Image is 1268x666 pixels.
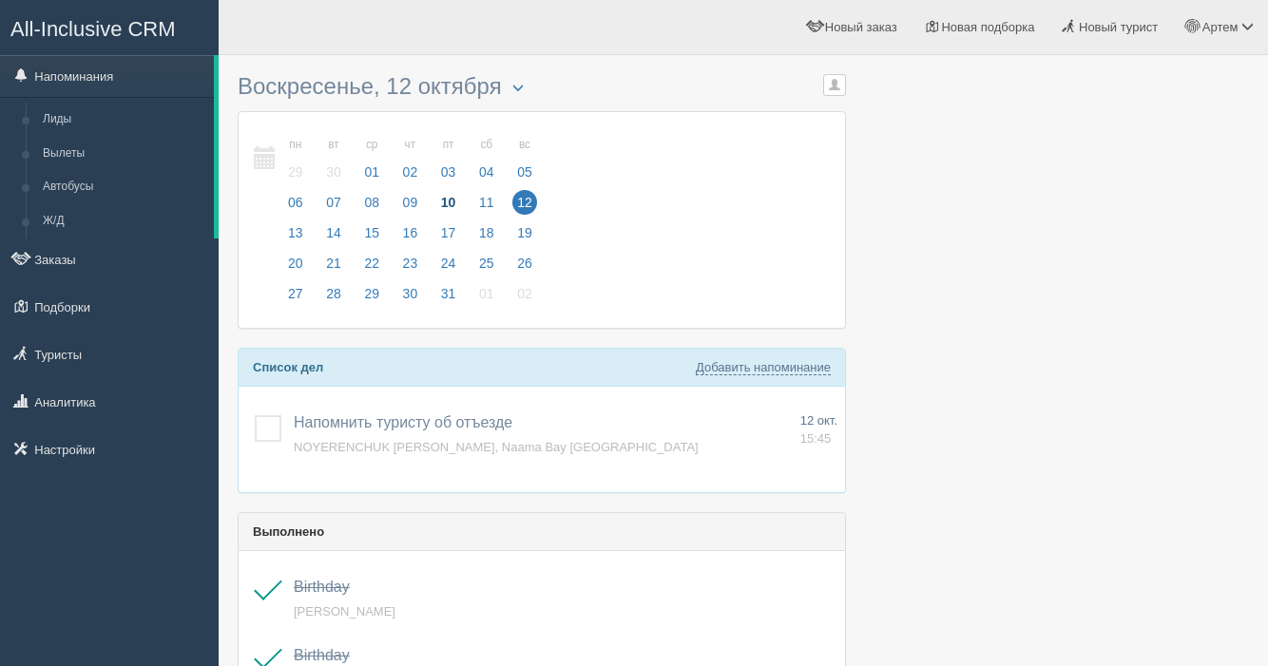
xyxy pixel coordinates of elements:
[354,192,390,222] a: 08
[10,17,176,41] span: All-Inclusive CRM
[941,20,1034,34] span: Новая подборка
[474,220,499,245] span: 18
[474,281,499,306] span: 01
[469,222,505,253] a: 18
[283,160,308,184] span: 29
[278,283,314,314] a: 27
[431,192,467,222] a: 10
[34,204,214,238] a: Ж/Д
[1079,20,1158,34] span: Новый турист
[507,253,538,283] a: 26
[359,160,384,184] span: 01
[316,126,352,192] a: вт 30
[507,192,538,222] a: 12
[507,126,538,192] a: вс 05
[507,222,538,253] a: 19
[253,524,324,539] b: Выполнено
[278,222,314,253] a: 13
[316,253,352,283] a: 21
[436,160,461,184] span: 03
[512,160,537,184] span: 05
[469,283,505,314] a: 01
[283,281,308,306] span: 27
[512,220,537,245] span: 19
[431,222,467,253] a: 17
[238,74,846,102] h3: Воскресенье, 12 октября
[354,283,390,314] a: 29
[34,103,214,137] a: Лиды
[469,192,505,222] a: 11
[354,253,390,283] a: 22
[354,126,390,192] a: ср 01
[800,413,837,428] span: 12 окт.
[316,192,352,222] a: 07
[321,137,346,153] small: вт
[294,440,699,454] a: NOYERENCHUK [PERSON_NAME], Naama Bay [GEOGRAPHIC_DATA]
[253,360,323,374] b: Список дел
[359,190,384,215] span: 08
[393,253,429,283] a: 23
[436,220,461,245] span: 17
[321,160,346,184] span: 30
[393,283,429,314] a: 30
[507,283,538,314] a: 02
[278,253,314,283] a: 20
[436,251,461,276] span: 24
[316,283,352,314] a: 28
[294,604,395,618] a: [PERSON_NAME]
[398,137,423,153] small: чт
[294,414,512,430] a: Напомнить туристу об отъезде
[512,190,537,215] span: 12
[800,412,837,447] a: 12 окт. 15:45
[294,579,350,595] a: Birthday
[431,126,467,192] a: пт 03
[1,1,218,53] a: All-Inclusive CRM
[34,137,214,171] a: Вылеты
[474,251,499,276] span: 25
[398,220,423,245] span: 16
[359,251,384,276] span: 22
[398,160,423,184] span: 02
[431,253,467,283] a: 24
[1202,20,1239,34] span: Артем
[431,283,467,314] a: 31
[278,192,314,222] a: 06
[354,222,390,253] a: 15
[474,160,499,184] span: 04
[294,647,350,663] a: Birthday
[436,190,461,215] span: 10
[321,281,346,306] span: 28
[283,220,308,245] span: 13
[316,222,352,253] a: 14
[321,251,346,276] span: 21
[359,220,384,245] span: 15
[321,190,346,215] span: 07
[283,190,308,215] span: 06
[474,190,499,215] span: 11
[393,222,429,253] a: 16
[512,281,537,306] span: 02
[800,431,832,446] span: 15:45
[393,192,429,222] a: 09
[512,251,537,276] span: 26
[436,137,461,153] small: пт
[321,220,346,245] span: 14
[359,137,384,153] small: ср
[283,137,308,153] small: пн
[278,126,314,192] a: пн 29
[398,251,423,276] span: 23
[474,137,499,153] small: сб
[469,126,505,192] a: сб 04
[283,251,308,276] span: 20
[393,126,429,192] a: чт 02
[398,281,423,306] span: 30
[436,281,461,306] span: 31
[469,253,505,283] a: 25
[825,20,897,34] span: Новый заказ
[696,360,831,375] a: Добавить напоминание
